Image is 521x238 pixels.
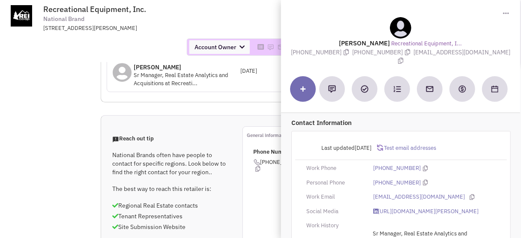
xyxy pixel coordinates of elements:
[425,85,434,93] img: Send an email
[355,144,371,152] span: [DATE]
[361,85,368,93] img: Add a Task
[390,17,411,39] img: teammate.png
[112,184,231,193] p: The best way to reach this retailer is:
[291,118,511,127] p: Contact Information
[112,151,231,176] p: National Brands often have people to contact for specific regions. Look below to find the right c...
[301,140,377,156] div: Last updated
[6,5,37,27] img: www.rei.com
[43,4,146,14] span: Recreational Equipment, Inc.
[301,208,368,216] div: Social Media
[254,159,260,166] img: icon-phone.png
[112,201,231,210] p: Regional Real Estate contacts
[392,40,462,48] a: Recreational Equipment, I...
[373,193,465,201] a: [EMAIL_ADDRESS][DOMAIN_NAME]
[491,86,498,92] img: Schedule a Meeting
[254,158,361,172] span: [PHONE_NUMBER]
[241,67,305,75] div: [DATE]
[112,223,231,231] p: Site Submission Website
[383,144,436,152] span: Test email addresses
[247,131,361,140] p: General information
[112,135,154,142] span: Reach out tip
[301,222,368,230] div: Work History
[267,44,274,51] img: Please add to your accounts
[328,85,336,93] img: Add a note
[43,15,84,24] span: National Brand
[373,179,421,187] a: [PHONE_NUMBER]
[301,193,368,201] div: Work Email
[352,48,413,56] span: [PHONE_NUMBER]
[301,164,368,173] div: Work Phone
[291,48,352,56] span: [PHONE_NUMBER]
[112,212,231,220] p: Tenant Representatives
[458,85,467,93] img: Create a deal
[301,179,368,187] div: Personal Phone
[278,44,284,51] img: Please add to your accounts
[393,85,401,93] img: Subscribe to a cadence
[134,63,241,71] p: [PERSON_NAME]
[396,48,510,65] span: [EMAIL_ADDRESS][DOMAIN_NAME]
[43,24,267,33] div: [STREET_ADDRESS][PERSON_NAME]
[189,40,250,54] span: Account Owner
[373,208,479,216] a: [URL][DOMAIN_NAME][PERSON_NAME]
[134,71,228,87] span: Sr Manager, Real Estate Analytics and Acquisitions at Recreati...
[339,39,390,47] lable: [PERSON_NAME]
[373,164,421,173] a: [PHONE_NUMBER]
[254,148,361,156] p: Phone Number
